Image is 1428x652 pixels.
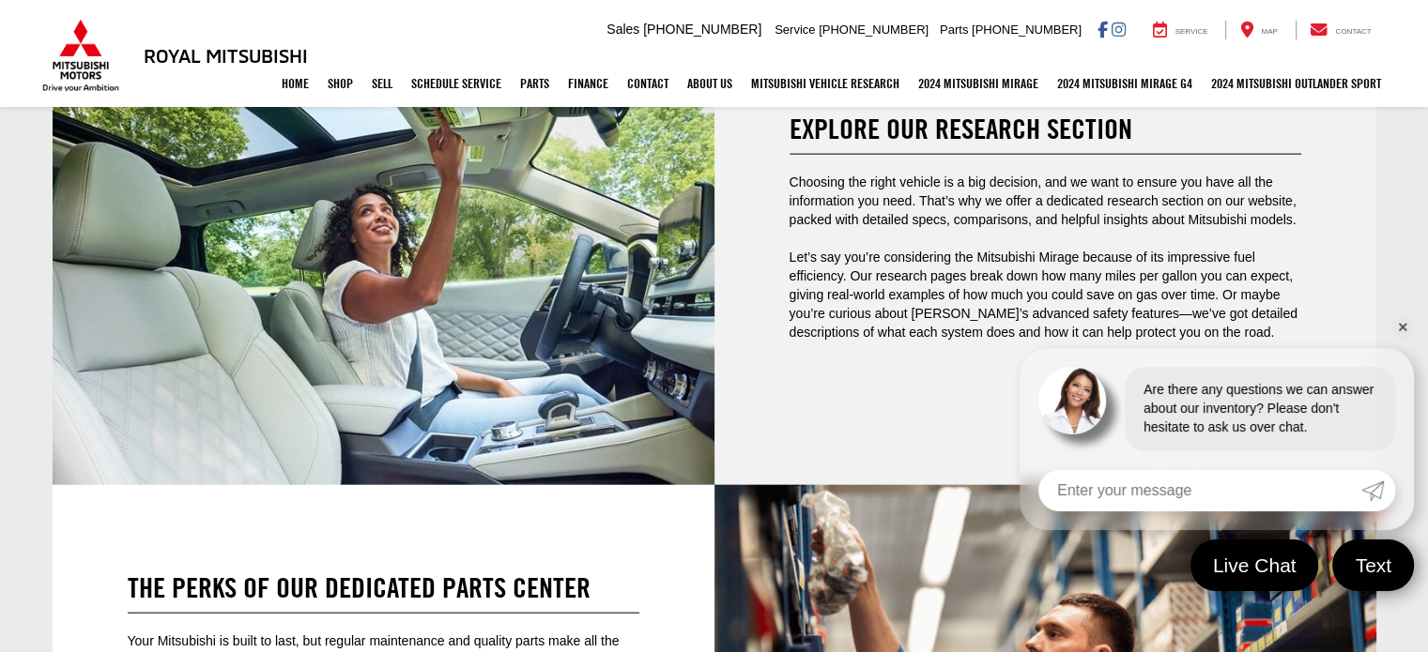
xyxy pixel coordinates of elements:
[972,23,1082,37] span: [PHONE_NUMBER]
[1139,21,1222,39] a: Service
[128,572,639,603] h2: The Perks of Our Dedicated Parts Center
[618,60,678,107] a: Contact
[819,23,929,37] span: [PHONE_NUMBER]
[1332,539,1414,591] a: Text
[1225,21,1291,39] a: Map
[1175,27,1208,36] span: Service
[318,60,362,107] a: Shop
[272,60,318,107] a: Home
[1345,553,1401,578] span: Text
[1038,470,1361,511] input: Enter your message
[1204,553,1306,578] span: Live Chat
[1048,60,1202,107] a: 2024 Mitsubishi Mirage G4
[511,60,559,107] a: Parts: Opens in a new tab
[678,60,742,107] a: About Us
[909,60,1048,107] a: 2024 Mitsubishi Mirage
[1125,367,1395,451] div: Are there any questions we can answer about our inventory? Please don't hesitate to ask us over c...
[790,114,1301,144] h2: Explore Our Research Section
[1098,22,1108,37] a: Facebook: Click to visit our Facebook page
[144,45,308,66] h3: Royal Mitsubishi
[1112,22,1126,37] a: Instagram: Click to visit our Instagram page
[1296,21,1386,39] a: Contact
[1261,27,1277,36] span: Map
[1202,60,1390,107] a: 2024 Mitsubishi Outlander SPORT
[607,22,639,37] span: Sales
[790,174,1297,227] span: Choosing the right vehicle is a big decision, and we want to ensure you have all the information ...
[38,19,123,92] img: Mitsubishi
[559,60,618,107] a: Finance
[1038,367,1106,434] img: Agent profile photo
[775,23,815,37] span: Service
[1361,470,1395,511] a: Submit
[362,60,402,107] a: Sell
[790,250,1297,340] span: Let’s say you’re considering the Mitsubishi Mirage because of its impressive fuel efficiency. Our...
[1335,27,1371,36] span: Contact
[742,60,909,107] a: Mitsubishi Vehicle Research
[643,22,761,37] span: [PHONE_NUMBER]
[1190,539,1319,591] a: Live Chat
[940,23,968,37] span: Parts
[402,60,511,107] a: Schedule Service: Opens in a new tab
